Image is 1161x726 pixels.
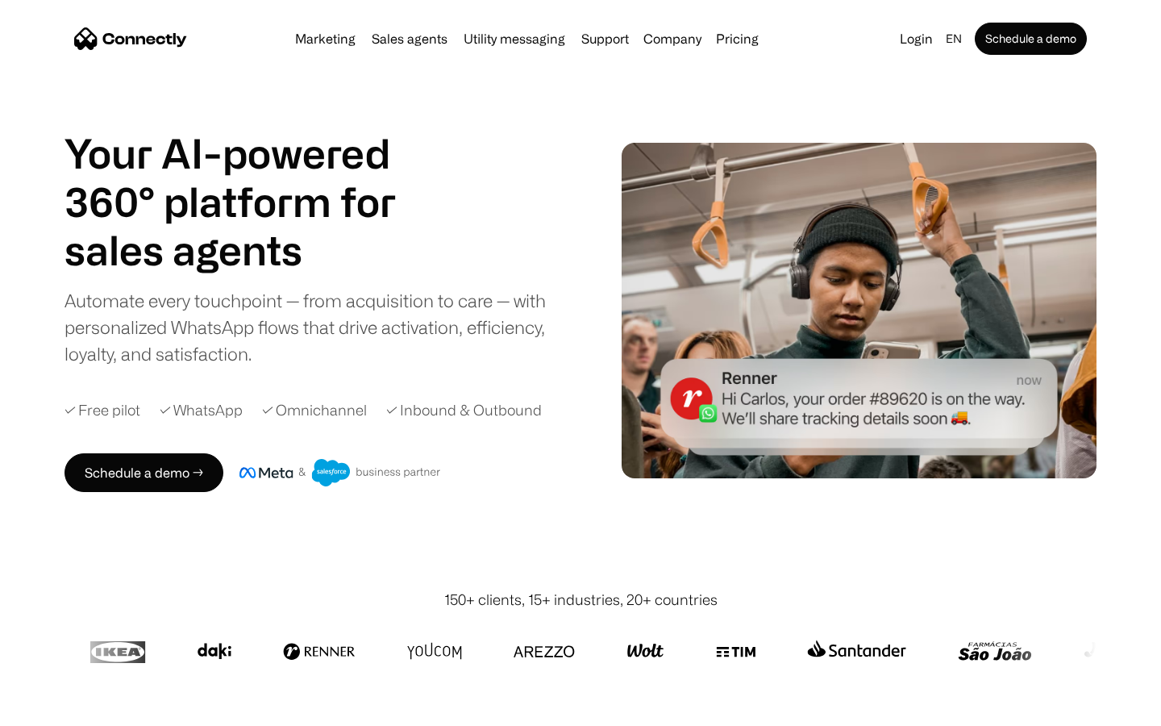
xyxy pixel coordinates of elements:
[893,27,939,50] a: Login
[16,696,97,720] aside: Language selected: English
[457,32,572,45] a: Utility messaging
[262,399,367,421] div: ✓ Omnichannel
[64,453,223,492] a: Schedule a demo →
[64,399,140,421] div: ✓ Free pilot
[64,129,435,226] h1: Your AI-powered 360° platform for
[709,32,765,45] a: Pricing
[64,287,572,367] div: Automate every touchpoint — from acquisition to care — with personalized WhatsApp flows that driv...
[575,32,635,45] a: Support
[386,399,542,421] div: ✓ Inbound & Outbound
[32,698,97,720] ul: Language list
[64,226,435,274] h1: sales agents
[365,32,454,45] a: Sales agents
[289,32,362,45] a: Marketing
[946,27,962,50] div: en
[975,23,1087,55] a: Schedule a demo
[239,459,441,486] img: Meta and Salesforce business partner badge.
[160,399,243,421] div: ✓ WhatsApp
[643,27,701,50] div: Company
[444,589,718,611] div: 150+ clients, 15+ industries, 20+ countries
